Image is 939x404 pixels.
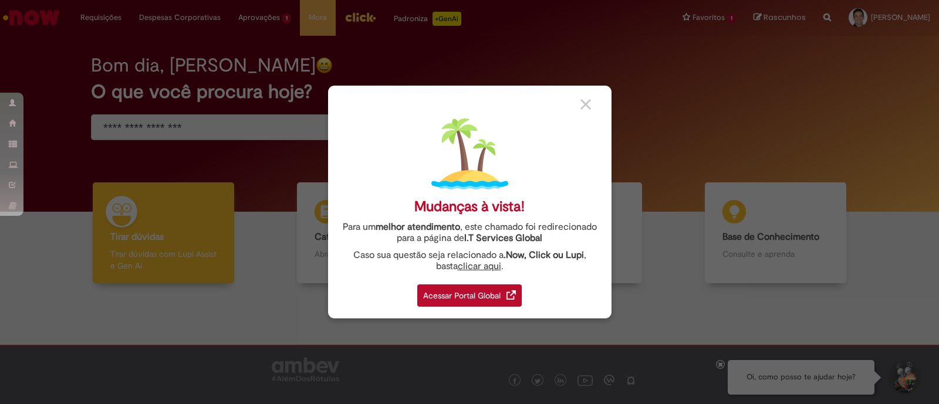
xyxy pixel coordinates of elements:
[580,99,591,110] img: close_button_grey.png
[464,226,542,244] a: I.T Services Global
[414,198,525,215] div: Mudanças à vista!
[431,116,508,192] img: island.png
[417,284,522,307] div: Acessar Portal Global
[504,249,584,261] strong: .Now, Click ou Lupi
[376,221,460,233] strong: melhor atendimento
[506,290,516,300] img: redirect_link.png
[417,278,522,307] a: Acessar Portal Global
[458,254,501,272] a: clicar aqui
[337,222,603,244] div: Para um , este chamado foi redirecionado para a página de
[337,250,603,272] div: Caso sua questão seja relacionado a , basta .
